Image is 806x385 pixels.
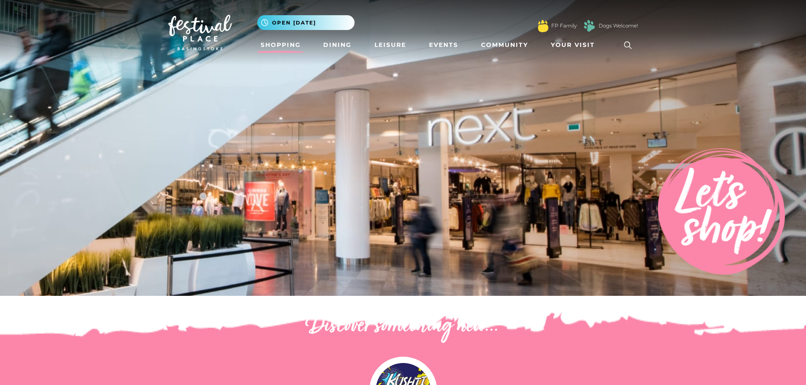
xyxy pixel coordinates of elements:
a: Shopping [257,37,304,53]
a: Dining [320,37,355,53]
a: Events [426,37,462,53]
span: Your Visit [551,41,595,49]
a: Community [478,37,531,53]
img: Festival Place Logo [168,15,232,50]
a: Dogs Welcome! [599,22,638,30]
a: FP Family [551,22,577,30]
button: Open [DATE] [257,15,355,30]
h2: Discover something new... [168,313,638,340]
a: Leisure [371,37,410,53]
a: Your Visit [547,37,602,53]
span: Open [DATE] [272,19,316,27]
